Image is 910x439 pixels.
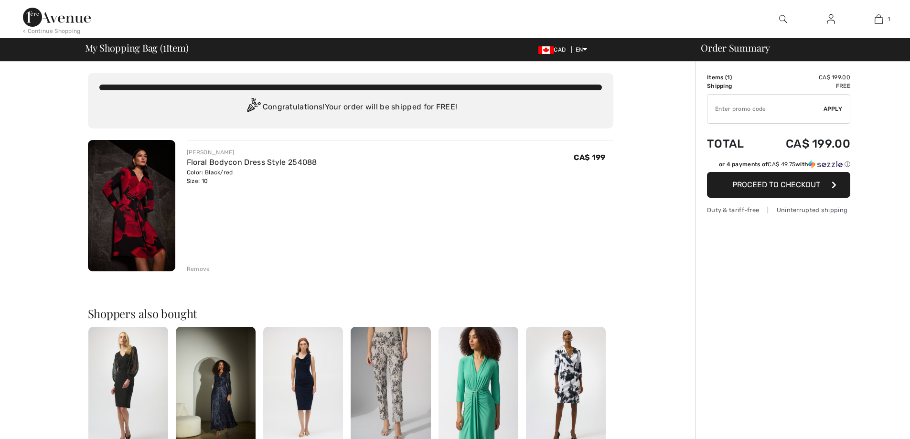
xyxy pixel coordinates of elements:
[827,13,835,25] img: My Info
[824,105,843,113] span: Apply
[779,13,787,25] img: search the website
[875,13,883,25] img: My Bag
[707,95,824,123] input: Promo code
[88,140,175,271] img: Floral Bodycon Dress Style 254088
[727,74,730,81] span: 1
[574,153,605,162] span: CA$ 199
[88,308,613,319] h2: Shoppers also bought
[819,13,843,25] a: Sign In
[707,160,850,172] div: or 4 payments ofCA$ 49.75withSezzle Click to learn more about Sezzle
[759,73,850,82] td: CA$ 199.00
[855,13,902,25] a: 1
[768,161,795,168] span: CA$ 49.75
[707,128,759,160] td: Total
[707,172,850,198] button: Proceed to Checkout
[23,27,81,35] div: < Continue Shopping
[576,46,588,53] span: EN
[689,43,904,53] div: Order Summary
[538,46,554,54] img: Canadian Dollar
[244,98,263,117] img: Congratulation2.svg
[808,160,843,169] img: Sezzle
[707,73,759,82] td: Items ( )
[707,205,850,214] div: Duty & tariff-free | Uninterrupted shipping
[85,43,189,53] span: My Shopping Bag ( Item)
[707,82,759,90] td: Shipping
[187,148,317,157] div: [PERSON_NAME]
[759,128,850,160] td: CA$ 199.00
[99,98,602,117] div: Congratulations! Your order will be shipped for FREE!
[163,41,166,53] span: 1
[187,265,210,273] div: Remove
[538,46,569,53] span: CAD
[187,158,317,167] a: Floral Bodycon Dress Style 254088
[732,180,820,189] span: Proceed to Checkout
[888,15,890,23] span: 1
[187,168,317,185] div: Color: Black/red Size: 10
[719,160,850,169] div: or 4 payments of with
[759,82,850,90] td: Free
[23,8,91,27] img: 1ère Avenue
